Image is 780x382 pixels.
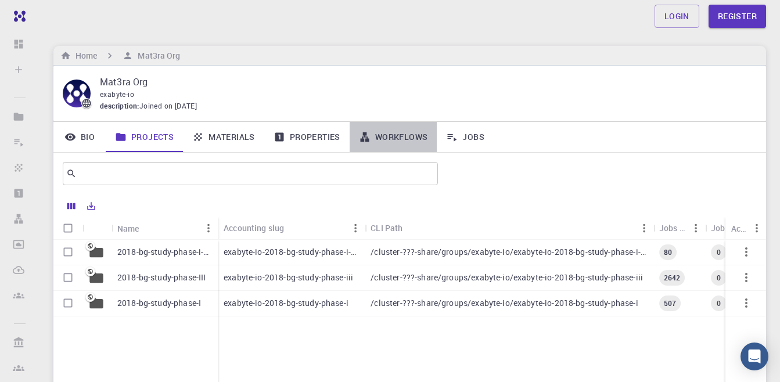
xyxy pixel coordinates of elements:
button: Menu [346,219,365,237]
p: /cluster-???-share/groups/exabyte-io/exabyte-io-2018-bg-study-phase-i [371,297,638,309]
p: /cluster-???-share/groups/exabyte-io/exabyte-io-2018-bg-study-phase-i-ph [371,246,647,258]
p: 2018-bg-study-phase-i-ph [117,246,212,258]
p: exabyte-io-2018-bg-study-phase-iii [224,272,353,283]
a: Workflows [350,122,437,152]
p: 2018-bg-study-phase-III [117,272,206,283]
p: exabyte-io-2018-bg-study-phase-i [224,297,348,309]
span: 0 [712,273,725,283]
span: 507 [659,298,681,308]
button: Sort [139,219,158,237]
a: Login [655,5,699,28]
div: Accounting slug [224,217,284,239]
div: CLI Path [365,217,653,239]
p: Mat3ra Org [100,75,747,89]
div: Open Intercom Messenger [741,343,768,370]
div: Accounting slug [218,217,365,239]
a: Properties [264,122,350,152]
span: 2642 [659,273,685,283]
p: /cluster-???-share/groups/exabyte-io/exabyte-io-2018-bg-study-phase-iii [371,272,643,283]
div: CLI Path [371,217,402,239]
a: Bio [53,122,106,152]
div: Name [117,217,139,240]
button: Columns [62,197,81,215]
button: Menu [635,219,653,237]
h6: Home [71,49,97,62]
img: logo [9,10,26,22]
button: Export [81,197,101,215]
h6: Mat3ra Org [133,49,180,62]
div: Jobs Total [659,217,686,239]
div: Icon [82,217,112,240]
div: Actions [731,217,747,240]
button: Menu [747,219,766,237]
span: description : [100,100,139,112]
p: exabyte-io-2018-bg-study-phase-i-ph [224,246,359,258]
a: Jobs [437,122,494,152]
a: Projects [106,122,183,152]
a: Materials [183,122,264,152]
span: 0 [712,247,725,257]
nav: breadcrumb [58,49,182,62]
span: Joined on [DATE] [139,100,197,112]
div: Jobs Total [653,217,705,239]
button: Sort [284,219,303,237]
span: exabyte-io [100,89,134,99]
button: Menu [686,219,705,237]
div: Actions [725,217,766,240]
p: 2018-bg-study-phase-I [117,297,201,309]
span: 0 [712,298,725,308]
a: Register [709,5,766,28]
button: Menu [199,219,218,237]
div: Name [112,217,218,240]
span: 80 [659,247,677,257]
